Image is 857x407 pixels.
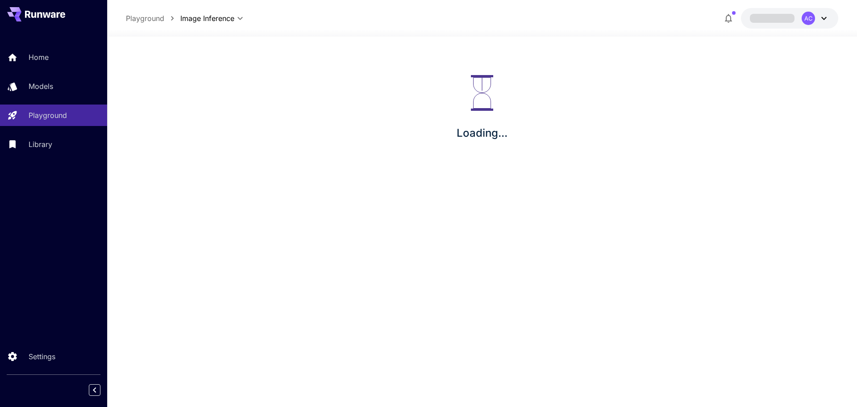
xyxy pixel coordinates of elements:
nav: breadcrumb [126,13,180,24]
p: Settings [29,351,55,362]
div: Collapse sidebar [96,382,107,398]
a: Playground [126,13,164,24]
div: AC [802,12,815,25]
p: Home [29,52,49,63]
button: Collapse sidebar [89,384,100,396]
p: Library [29,139,52,150]
button: AC [741,8,838,29]
span: Image Inference [180,13,234,24]
p: Loading... [457,125,508,141]
p: Models [29,81,53,92]
p: Playground [29,110,67,121]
